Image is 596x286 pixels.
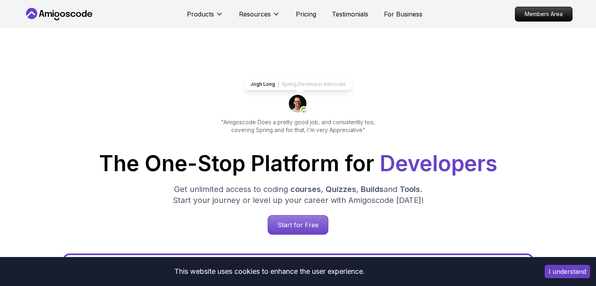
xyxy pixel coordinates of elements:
[268,215,328,235] a: Start for Free
[515,7,572,21] p: Members Area
[515,7,572,22] a: Members Area
[290,185,321,194] span: courses
[250,81,275,87] p: Jogh Long
[167,184,430,206] p: Get unlimited access to coding , , and . Start your journey or level up your career with Amigosco...
[30,153,566,174] h1: The One-Stop Platform for
[296,9,316,19] a: Pricing
[239,9,271,19] p: Resources
[384,9,422,19] a: For Business
[545,265,590,278] button: Accept cookies
[187,9,214,19] p: Products
[400,185,420,194] span: Tools
[239,9,280,25] button: Resources
[210,118,386,134] p: "Amigoscode Does a pretty good job, and consistently too, covering Spring and for that, I'm very ...
[332,9,368,19] a: Testimonials
[326,185,356,194] span: Quizzes
[361,185,384,194] span: Builds
[268,215,328,234] p: Start for Free
[187,9,223,25] button: Products
[289,95,308,114] img: josh long
[6,263,533,280] div: This website uses cookies to enhance the user experience.
[380,150,497,176] span: Developers
[282,81,346,87] p: Spring Developer Advocate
